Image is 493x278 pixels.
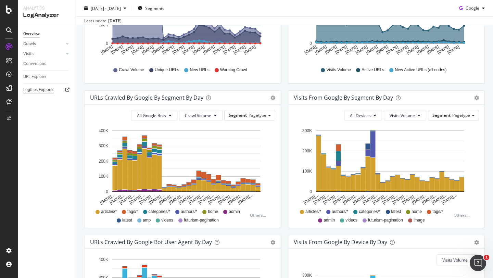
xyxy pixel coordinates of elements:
span: authors/* [181,209,197,215]
text: [DATE] [334,45,348,55]
span: Pagetype [249,112,266,118]
text: [DATE] [141,45,155,55]
a: Logfiles Explorer [23,86,71,93]
a: Visits [23,50,64,58]
span: amp [143,217,151,223]
span: All Devices [350,113,371,118]
div: [DATE] [108,18,122,24]
text: [DATE] [202,45,216,55]
div: Others... [454,212,473,218]
div: Logfiles Explorer [23,86,54,93]
text: 100K [302,169,312,174]
a: Overview [23,30,71,38]
span: admin [229,209,240,215]
text: [DATE] [324,45,338,55]
text: 200K [302,149,312,153]
span: Warning Crawl [220,67,247,73]
text: [DATE] [426,45,440,55]
button: Google [456,3,488,14]
text: [DATE] [365,45,379,55]
text: 0 [106,189,108,194]
div: Others... [250,212,269,218]
div: Last update [84,18,122,24]
text: [DATE] [151,45,165,55]
text: [DATE] [304,45,317,55]
text: [DATE] [446,45,460,55]
text: 300K [302,128,312,133]
text: [DATE] [192,45,206,55]
text: [DATE] [233,45,246,55]
a: Crawls [23,40,64,48]
button: [DATE] - [DATE] [81,3,129,14]
a: URL Explorer [23,73,71,80]
text: [DATE] [355,45,368,55]
div: Analytics [23,5,70,11]
span: image [414,217,425,223]
button: Segments [135,3,167,14]
text: [DATE] [161,45,175,55]
span: New URLs [190,67,209,73]
div: Crawls [23,40,36,48]
text: 100K [99,23,108,28]
span: Visits Volume [326,67,351,73]
span: tags/* [127,209,138,215]
span: Google [466,5,479,11]
text: [DATE] [110,45,124,55]
span: Crawl Volume [119,67,144,73]
span: Active URLs [362,67,384,73]
div: Conversions [23,60,46,67]
span: latest [122,217,132,223]
span: New Active URLs (all codes) [395,67,446,73]
div: gear [270,96,275,100]
text: [DATE] [182,45,195,55]
text: [DATE] [406,45,419,55]
text: [DATE] [396,45,409,55]
div: Visits From Google By Device By Day [294,239,387,245]
span: Visits Volume [442,257,468,263]
button: Visits Volume [437,254,479,265]
div: URL Explorer [23,73,47,80]
span: Unique URLs [155,67,179,73]
text: [DATE] [385,45,399,55]
text: [DATE] [223,45,236,55]
text: [DATE] [375,45,389,55]
span: tags/* [432,209,443,215]
text: 300K [302,273,312,278]
button: Crawl Volume [179,110,223,121]
span: videos [161,217,173,223]
text: 0 [309,41,312,46]
span: All Google Bots [137,113,166,118]
div: Visits [23,50,34,58]
text: [DATE] [172,45,185,55]
button: Visits Volume [384,110,426,121]
span: authors/* [332,209,348,215]
span: Segment [229,112,247,118]
span: articles/* [101,209,117,215]
span: videos [345,217,357,223]
svg: A chart. [90,126,275,206]
text: 400K [99,128,108,133]
div: URLs Crawled by Google bot User Agent By Day [90,239,212,245]
span: home [412,209,422,215]
div: Visits from Google By Segment By Day [294,94,393,101]
text: 200K [99,159,108,164]
text: [DATE] [121,45,134,55]
span: home [208,209,218,215]
text: 400K [99,257,108,262]
span: categories/* [359,209,380,215]
div: Overview [23,30,40,38]
text: 0 [309,189,312,194]
text: [DATE] [243,45,256,55]
svg: A chart. [294,126,479,206]
text: [DATE] [131,45,144,55]
text: [DATE] [100,45,114,55]
text: [DATE] [416,45,430,55]
a: Conversions [23,60,71,67]
iframe: Intercom live chat [470,255,486,271]
div: URLs Crawled by Google By Segment By Day [90,94,203,101]
span: Visits Volume [390,113,415,118]
button: All Google Bots [131,110,177,121]
span: futurism-pagination [184,217,219,223]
